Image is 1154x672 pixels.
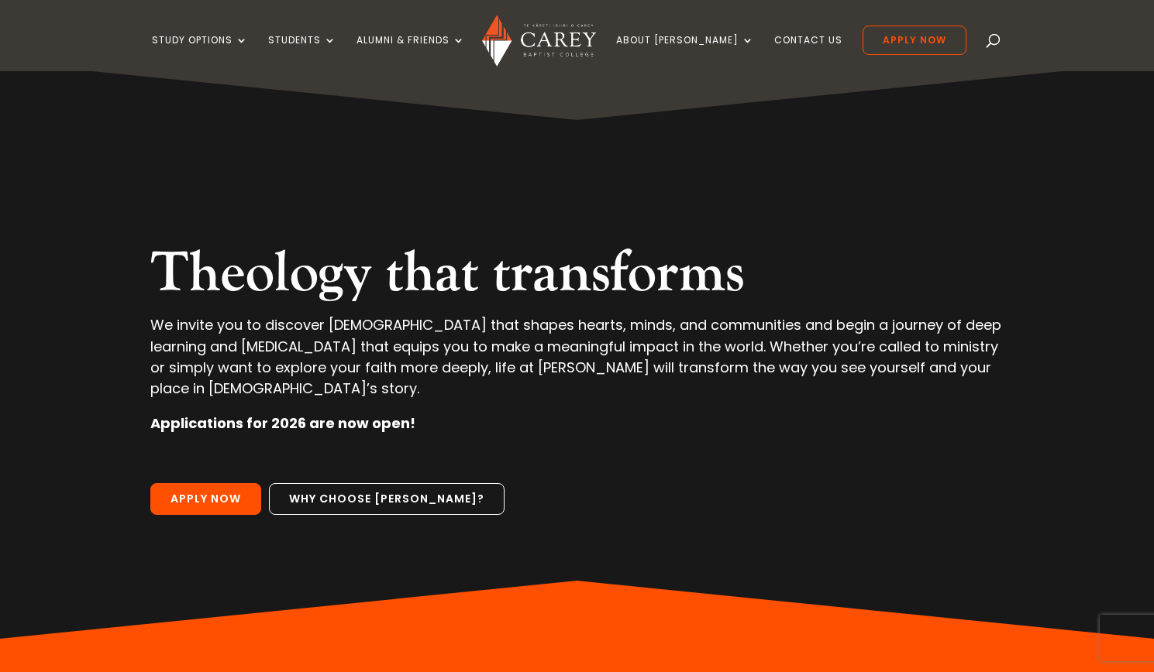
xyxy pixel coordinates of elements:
a: Apply Now [150,483,261,516]
img: Carey Baptist College [482,15,596,67]
a: Students [268,35,336,71]
p: We invite you to discover [DEMOGRAPHIC_DATA] that shapes hearts, minds, and communities and begin... [150,314,1004,413]
a: Study Options [152,35,248,71]
a: Alumni & Friends [357,35,465,71]
a: Contact Us [774,35,842,71]
h2: Theology that transforms [150,240,1004,314]
strong: Applications for 2026 are now open! [150,413,415,433]
a: Why choose [PERSON_NAME]? [269,483,505,516]
a: Apply Now [863,26,966,55]
a: About [PERSON_NAME] [616,35,754,71]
